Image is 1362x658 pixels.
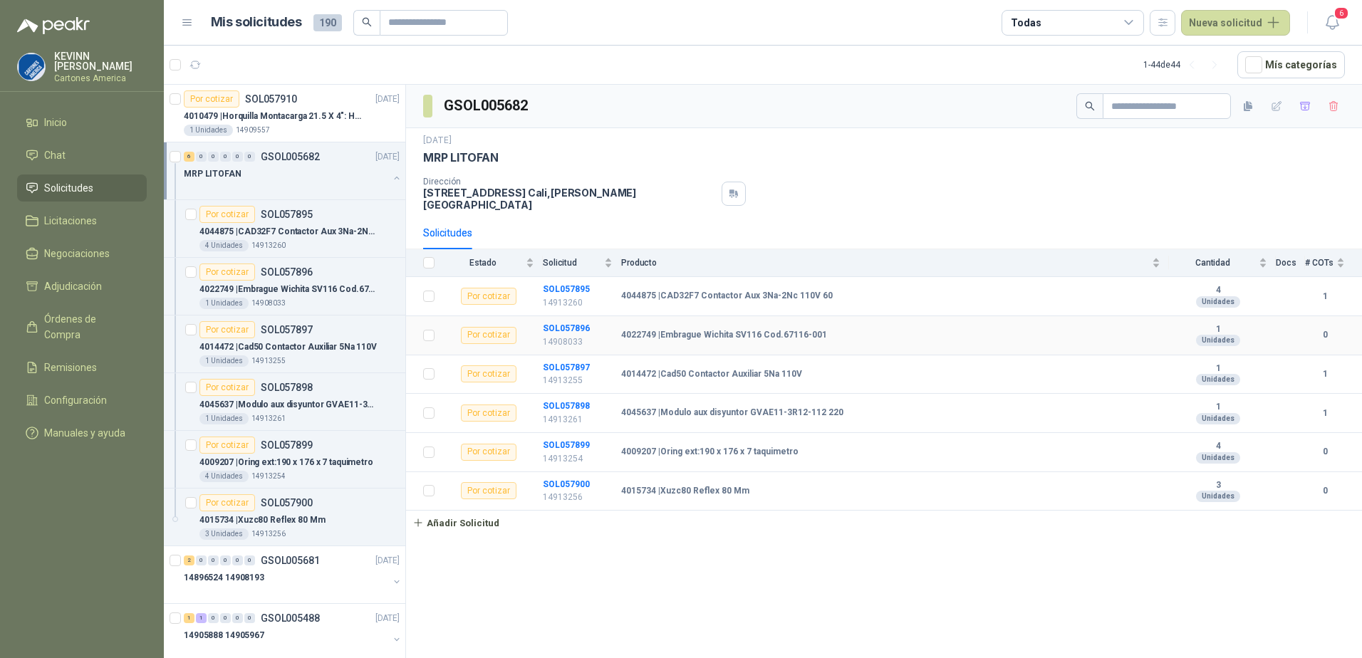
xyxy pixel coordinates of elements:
span: 190 [313,14,342,31]
button: 6 [1319,10,1345,36]
div: 1 [196,613,207,623]
div: Todas [1011,15,1041,31]
span: Estado [443,258,523,268]
button: Nueva solicitud [1181,10,1290,36]
p: 14913261 [251,413,286,424]
p: 14913254 [543,452,613,466]
b: 4022749 | Embrague Wichita SV116 Cod.67116-001 [621,330,827,341]
th: Cantidad [1169,249,1276,277]
div: 0 [208,613,219,623]
a: Remisiones [17,354,147,381]
p: 14913260 [543,296,613,310]
p: GSOL005681 [261,555,320,565]
div: Por cotizar [461,404,516,422]
a: Por cotizarSOL0578994009207 |Oring ext:190 x 176 x 7 taquimetro4 Unidades14913254 [164,431,405,489]
a: Por cotizarSOL0579004015734 |Xuzc80 Reflex 80 Mm3 Unidades14913256 [164,489,405,546]
p: 4044875 | CAD32F7 Contactor Aux 3Na-2Nc 110V 60 [199,225,377,239]
div: Por cotizar [199,379,255,396]
div: Por cotizar [461,444,516,461]
b: 4009207 | Oring ext:190 x 176 x 7 taquimetro [621,446,799,458]
p: 4010479 | Horquilla Montacarga 21.5 X 4": Horquilla Telescopica Overall size 2108 x 660 x 324mm [184,110,361,123]
div: Unidades [1196,296,1240,308]
p: 14908033 [251,298,286,309]
b: 1 [1169,363,1267,375]
h3: GSOL005682 [444,95,530,117]
b: 4015734 | Xuzc80 Reflex 80 Mm [621,486,749,497]
p: 4015734 | Xuzc80 Reflex 80 Mm [199,513,326,527]
b: SOL057895 [543,284,590,294]
p: SOL057910 [245,94,297,104]
p: SOL057900 [261,498,313,508]
b: 3 [1169,480,1267,491]
a: Por cotizarSOL0578954044875 |CAD32F7 Contactor Aux 3Na-2Nc 110V 604 Unidades14913260 [164,200,405,258]
div: 1 [184,613,194,623]
span: Licitaciones [44,213,97,229]
p: [DATE] [375,612,400,625]
th: Estado [443,249,543,277]
p: 14913255 [251,355,286,367]
p: [DATE] [375,93,400,106]
a: 6 0 0 0 0 0 GSOL005682[DATE] MRP LITOFAN [184,148,402,194]
span: Negociaciones [44,246,110,261]
a: SOL057900 [543,479,590,489]
a: Inicio [17,109,147,136]
div: 6 [184,152,194,162]
p: SOL057898 [261,382,313,392]
th: Docs [1276,249,1305,277]
span: Órdenes de Compra [44,311,133,343]
div: Por cotizar [199,494,255,511]
a: SOL057899 [543,440,590,450]
b: SOL057897 [543,362,590,372]
p: MRP LITOFAN [423,150,499,165]
div: Por cotizar [199,206,255,223]
div: 4 Unidades [199,471,249,482]
div: 3 Unidades [199,528,249,540]
div: 1 - 44 de 44 [1143,53,1226,76]
div: 0 [196,555,207,565]
span: Solicitud [543,258,601,268]
p: 14913256 [251,528,286,540]
span: # COTs [1305,258,1334,268]
b: 4 [1169,285,1267,296]
a: Solicitudes [17,174,147,202]
img: Logo peakr [17,17,90,34]
b: 1 [1169,324,1267,335]
b: 1 [1169,402,1267,413]
b: 1 [1305,407,1345,420]
b: 1 [1305,367,1345,381]
span: Manuales y ayuda [44,425,125,441]
span: Solicitudes [44,180,93,196]
div: Por cotizar [199,321,255,338]
b: 4014472 | Cad50 Contactor Auxiliar 5Na 110V [621,369,802,380]
div: 1 Unidades [199,355,249,367]
div: Por cotizar [461,327,516,344]
p: [DATE] [423,134,452,147]
div: 2 [184,555,194,565]
p: Cartones America [54,74,147,83]
a: Negociaciones [17,240,147,267]
p: 14913254 [251,471,286,482]
a: 2 0 0 0 0 0 GSOL005681[DATE] 14896524 14908193 [184,552,402,597]
th: Producto [621,249,1169,277]
a: Por cotizarSOL0578974014472 |Cad50 Contactor Auxiliar 5Na 110V1 Unidades14913255 [164,315,405,373]
span: Adjudicación [44,278,102,294]
p: 14909557 [236,125,270,136]
a: Manuales y ayuda [17,419,147,446]
th: Solicitud [543,249,621,277]
div: 1 Unidades [184,125,233,136]
h1: Mis solicitudes [211,12,302,33]
div: 1 Unidades [199,413,249,424]
div: 4 Unidades [199,240,249,251]
button: Añadir Solicitud [406,511,506,535]
p: 14905888 14905967 [184,629,264,642]
div: Unidades [1196,413,1240,424]
b: 4044875 | CAD32F7 Contactor Aux 3Na-2Nc 110V 60 [621,291,833,302]
p: GSOL005682 [261,152,320,162]
b: 0 [1305,328,1345,342]
b: 1 [1305,290,1345,303]
div: 0 [244,613,255,623]
div: 0 [232,555,243,565]
div: Por cotizar [184,90,239,108]
p: 4014472 | Cad50 Contactor Auxiliar 5Na 110V [199,340,377,354]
